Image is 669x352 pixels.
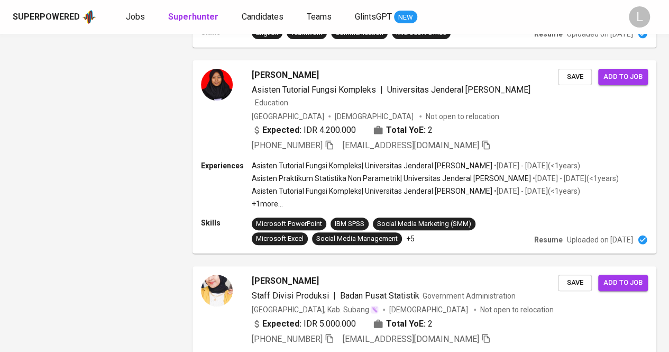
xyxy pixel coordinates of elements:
p: Not open to relocation [480,304,554,315]
div: Social Media Management [316,234,398,244]
p: • [DATE] - [DATE] ( <1 years ) [492,160,580,171]
span: 2 [428,124,433,137]
p: Uploaded on [DATE] [567,29,633,39]
span: Candidates [242,12,283,22]
div: IBM SPSS [335,219,364,229]
span: [PERSON_NAME] [252,69,319,82]
p: +5 [406,233,415,244]
span: | [333,290,336,302]
p: +1 more ... [252,198,619,209]
span: 2 [428,318,433,330]
span: Asisten Tutorial Fungsi Kompleks [252,85,376,95]
span: GlintsGPT [355,12,392,22]
a: [PERSON_NAME]Asisten Tutorial Fungsi Kompleks|Universitas Jenderal [PERSON_NAME]Education[GEOGRAP... [193,60,656,254]
div: [GEOGRAPHIC_DATA], Kab. Subang [252,304,379,315]
span: Add to job [603,71,643,83]
span: Jobs [126,12,145,22]
span: Government Administration [423,292,516,300]
img: bc58ab56042ed6087fd70f70db0bf27f.jpg [201,69,233,101]
span: Save [563,71,586,83]
p: Asisten Tutorial Fungsi Kompleks | Universitas Jenderal [PERSON_NAME] [252,160,492,171]
span: [EMAIL_ADDRESS][DOMAIN_NAME] [343,140,479,150]
span: NEW [394,12,417,23]
p: Resume [534,234,563,245]
b: Total YoE: [386,124,426,137]
a: GlintsGPT NEW [355,11,417,24]
span: | [380,84,383,96]
b: Expected: [262,318,301,330]
p: Resume [534,29,563,39]
div: Microsoft PowerPoint [256,219,322,229]
div: [GEOGRAPHIC_DATA] [252,111,324,122]
div: L [629,6,650,28]
p: Not open to relocation [426,111,499,122]
b: Superhunter [168,12,218,22]
p: Experiences [201,160,252,171]
span: [DEMOGRAPHIC_DATA] [335,111,415,122]
span: Badan Pusat Statistik [340,291,419,301]
a: Teams [307,11,334,24]
span: Education [255,98,288,107]
button: Add to job [598,275,648,291]
div: IDR 4.200.000 [252,124,356,137]
a: Superpoweredapp logo [13,9,96,25]
img: app logo [82,9,96,25]
span: [PHONE_NUMBER] [252,334,323,344]
span: [PHONE_NUMBER] [252,140,323,150]
span: [DEMOGRAPHIC_DATA] [389,304,470,315]
div: IDR 5.000.000 [252,318,356,330]
span: Staff Divisi Produksi [252,291,329,301]
div: Superpowered [13,11,80,23]
span: Add to job [603,277,643,289]
p: • [DATE] - [DATE] ( <1 years ) [492,186,580,196]
span: [EMAIL_ADDRESS][DOMAIN_NAME] [343,334,479,344]
img: magic_wand.svg [370,305,379,314]
span: Save [563,277,586,289]
a: Superhunter [168,11,221,24]
img: 78bd01975d60df8d2a2c395edc6b6b1c.jpg [201,275,233,306]
button: Save [558,275,592,291]
div: Microsoft Excel [256,234,304,244]
b: Expected: [262,124,301,137]
div: Social Media Marketing (SMM) [377,219,471,229]
span: Teams [307,12,332,22]
button: Save [558,69,592,85]
a: Jobs [126,11,147,24]
p: Uploaded on [DATE] [567,234,633,245]
b: Total YoE: [386,318,426,330]
p: Skills [201,218,252,228]
span: Universitas Jenderal [PERSON_NAME] [387,85,530,95]
button: Add to job [598,69,648,85]
p: Asisten Tutorial Fungsi Kompleks | Universitas Jenderal [PERSON_NAME] [252,186,492,196]
a: Candidates [242,11,286,24]
span: [PERSON_NAME] [252,275,319,287]
p: • [DATE] - [DATE] ( <1 years ) [531,173,619,184]
p: Asisten Praktikum Statistika Non Parametrik | Universitas Jenderal [PERSON_NAME] [252,173,531,184]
